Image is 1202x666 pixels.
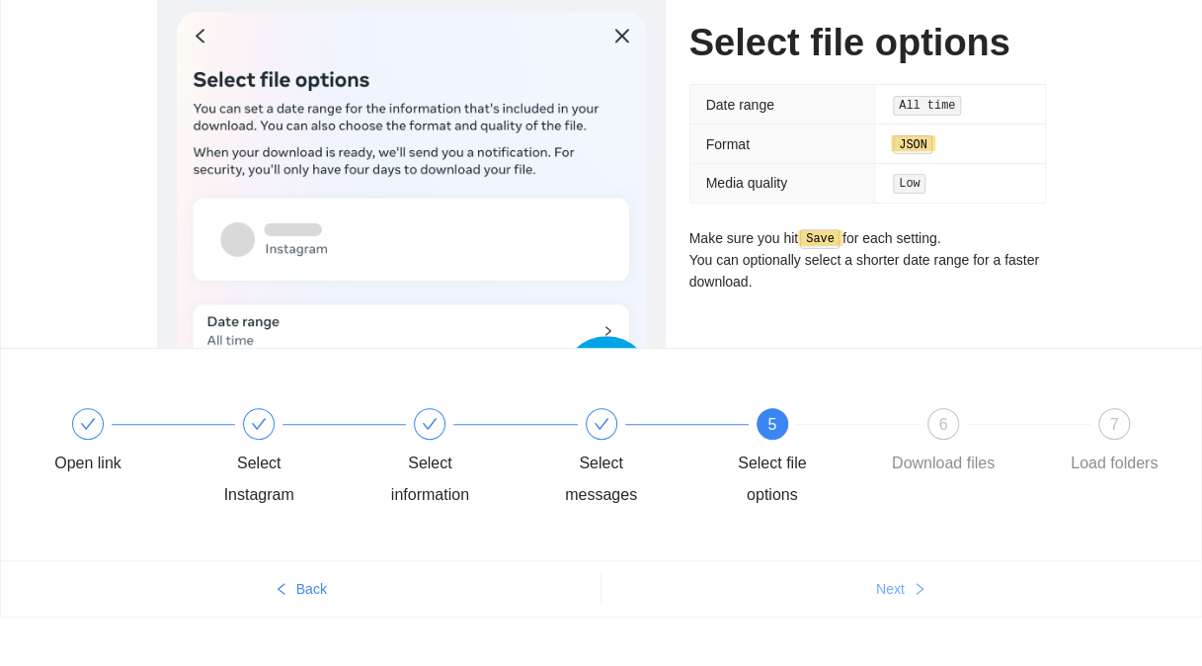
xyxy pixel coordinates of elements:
[938,416,947,433] span: 6
[706,97,774,113] span: Date range
[706,175,788,191] span: Media quality
[372,408,543,511] div: Select information
[893,135,932,155] code: JSON
[422,416,438,432] span: check
[913,582,926,598] span: right
[251,416,267,432] span: check
[80,416,96,432] span: check
[1071,448,1158,479] div: Load folders
[544,408,715,511] div: Select messages
[544,448,659,511] div: Select messages
[893,174,925,194] code: Low
[706,136,750,152] span: Format
[1110,416,1119,433] span: 7
[689,227,1046,293] p: Make sure you hit for each setting. You can optionally select a shorter date range for a faster d...
[689,20,1046,66] h1: Select file options
[31,408,201,479] div: Open link
[892,448,995,479] div: Download files
[601,573,1202,605] button: Nextright
[296,578,327,600] span: Back
[767,416,776,433] span: 5
[876,578,905,600] span: Next
[800,229,840,249] code: Save
[54,448,121,479] div: Open link
[886,408,1057,479] div: 6Download files
[201,408,372,511] div: Select Instagram
[275,582,288,598] span: left
[372,448,487,511] div: Select information
[893,96,961,116] code: All time
[715,448,830,511] div: Select file options
[594,416,609,432] span: check
[201,448,316,511] div: Select Instagram
[1,573,601,605] button: leftBack
[1057,408,1171,479] div: 7Load folders
[715,408,886,511] div: 5Select file options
